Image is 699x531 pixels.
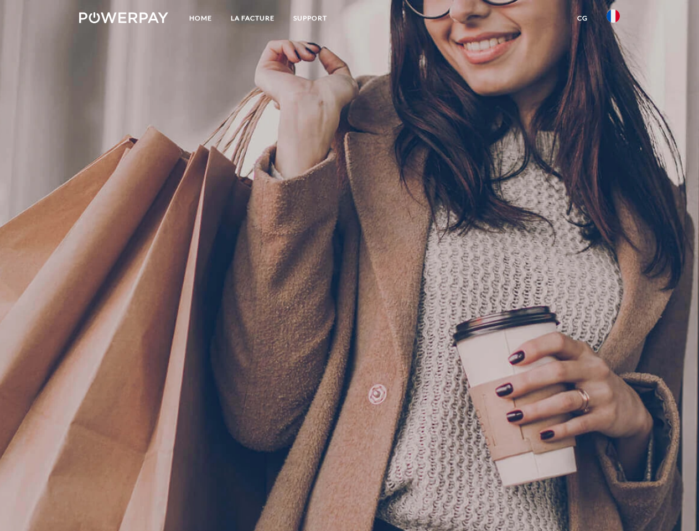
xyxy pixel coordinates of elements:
[284,8,336,28] a: Support
[180,8,221,28] a: Home
[79,12,168,23] img: logo-powerpay-white.svg
[221,8,284,28] a: LA FACTURE
[607,9,620,23] img: fr
[568,8,597,28] a: CG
